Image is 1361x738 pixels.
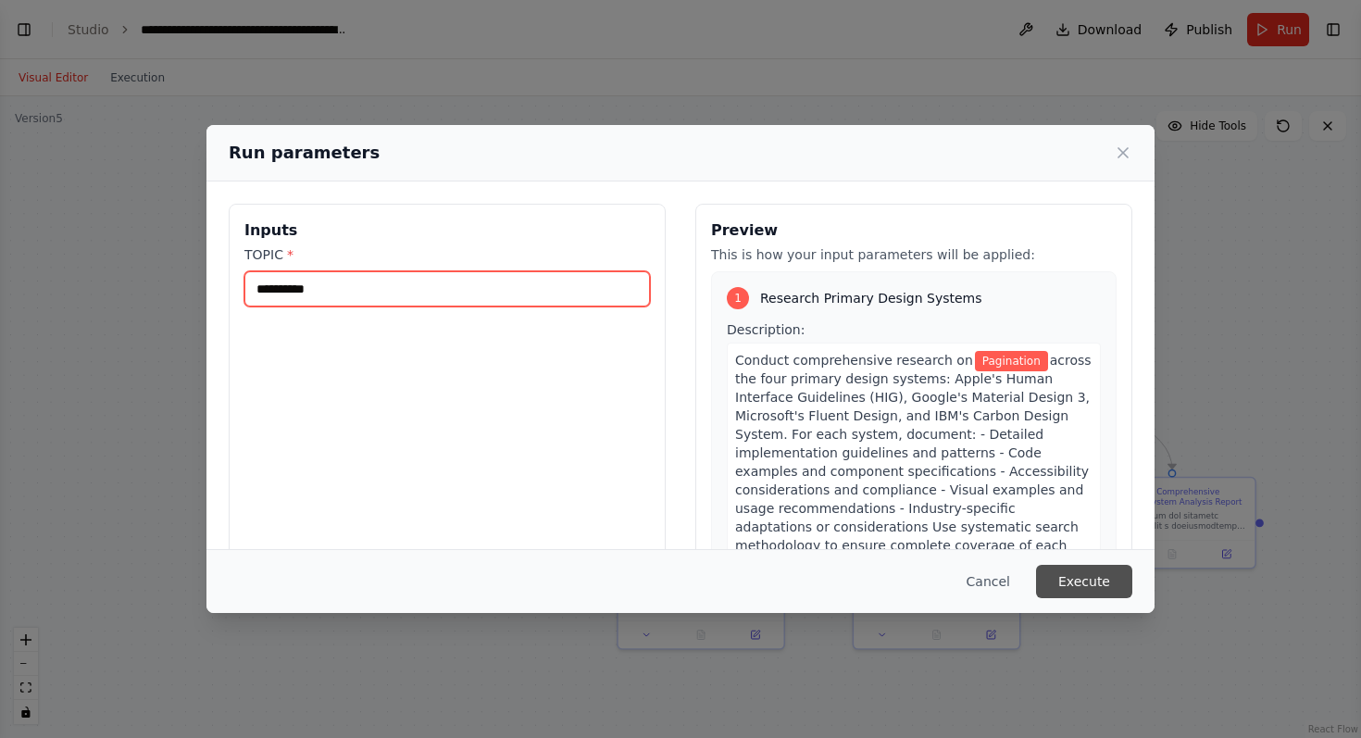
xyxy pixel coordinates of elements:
span: Variable: TOPIC [975,351,1048,371]
p: This is how your input parameters will be applied: [711,245,1117,264]
label: TOPIC [244,245,650,264]
h3: Preview [711,219,1117,242]
span: across the four primary design systems: Apple's Human Interface Guidelines (HIG), Google's Materi... [735,353,1092,590]
div: 1 [727,287,749,309]
span: Research Primary Design Systems [760,289,982,307]
h3: Inputs [244,219,650,242]
h2: Run parameters [229,140,380,166]
span: Conduct comprehensive research on [735,353,973,368]
button: Execute [1036,565,1132,598]
span: Description: [727,322,805,337]
button: Cancel [952,565,1025,598]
